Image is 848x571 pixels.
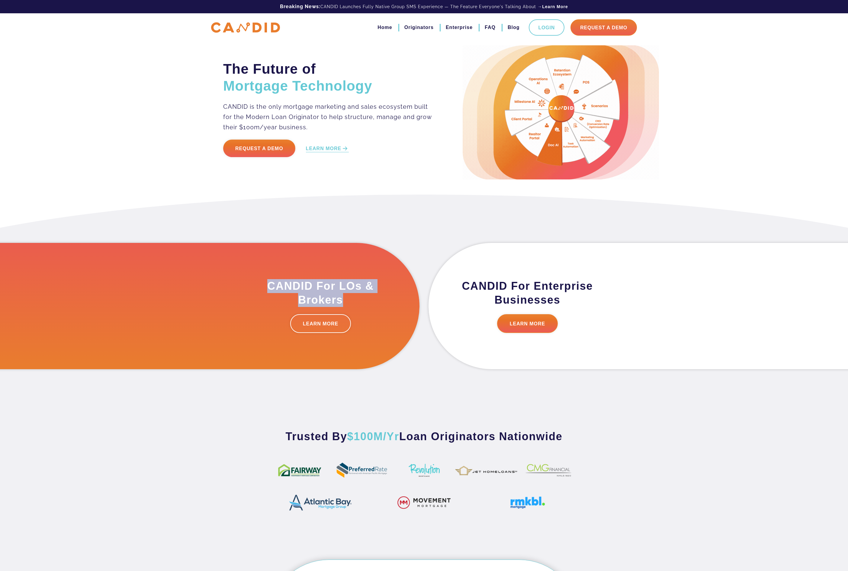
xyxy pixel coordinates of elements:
h2: The Future of [223,60,432,94]
h3: CANDID For Enterprise Businesses [459,279,596,307]
p: CANDID is the only mortgage marketing and sales ecosystem built for the Modern Loan Originator to... [223,102,432,132]
a: Login [529,19,565,36]
h3: Trusted By Loan Originators Nationwide [273,430,575,444]
a: LEARN MORE [290,314,351,333]
a: FAQ [485,22,496,33]
a: Enterprise [446,22,473,33]
img: CANDID APP [211,22,280,33]
a: Blog [508,22,520,33]
a: LEARN MORE [306,145,349,152]
a: Home [377,22,392,33]
h3: CANDID For LOs & Brokers [252,279,389,307]
b: Breaking News: [280,4,320,9]
span: Mortgage Technology [223,78,372,94]
a: Originators [404,22,434,33]
img: Candid Hero Image [463,45,659,179]
a: Request A Demo [570,19,637,36]
a: Learn More [542,4,568,10]
span: $100M/Yr [347,430,399,443]
a: Request a Demo [223,140,295,157]
a: LEARN MORE [497,314,558,333]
